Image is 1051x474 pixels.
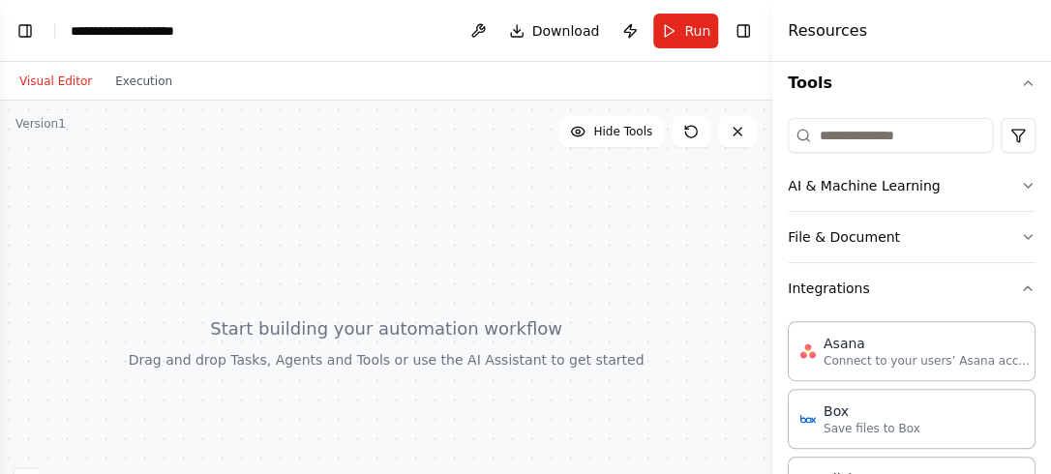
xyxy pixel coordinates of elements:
p: Save files to Box [824,421,920,436]
span: Download [532,21,600,41]
nav: breadcrumb [71,21,206,41]
button: File & Document [788,212,1036,262]
button: Hide Tools [558,116,664,147]
img: Box [800,411,816,427]
span: Run [684,21,710,41]
button: AI & Machine Learning [788,161,1036,211]
div: Version 1 [15,116,66,132]
button: Visual Editor [8,70,104,93]
button: Integrations [788,263,1036,313]
p: Connect to your users’ Asana accounts [824,353,1036,369]
div: Asana [824,334,1036,353]
span: Hide Tools [593,124,652,139]
div: Box [824,401,920,421]
button: Show left sidebar [12,17,39,44]
button: Tools [788,56,1036,110]
button: Download [501,14,608,48]
img: Asana [800,343,816,359]
button: Run [653,14,718,48]
h4: Resources [788,19,867,43]
button: Execution [104,70,184,93]
button: Hide right sidebar [730,17,757,44]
